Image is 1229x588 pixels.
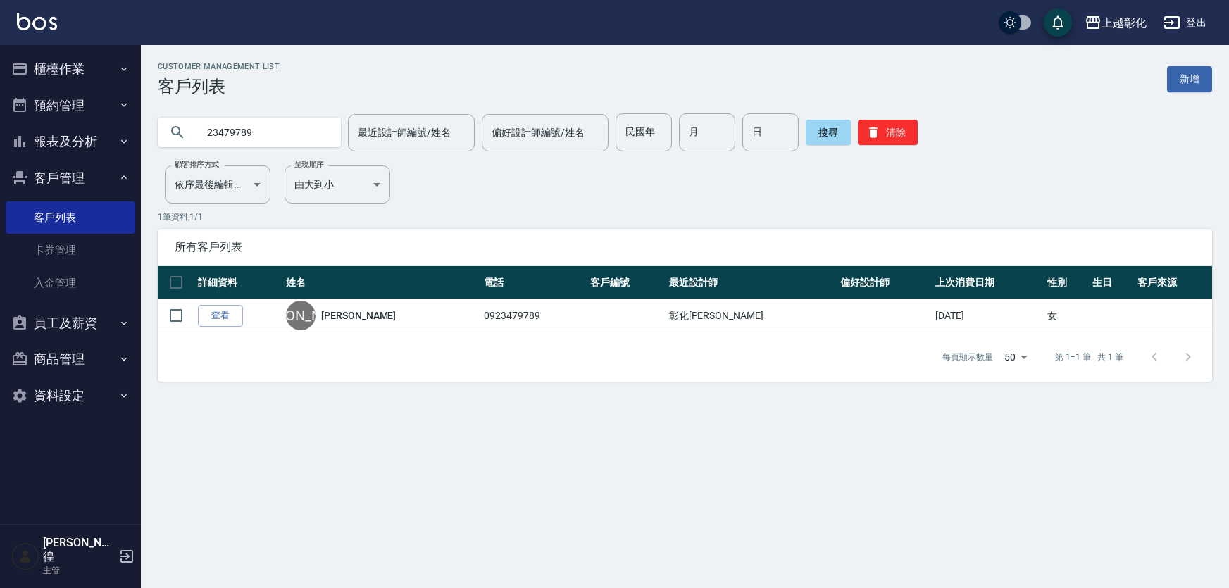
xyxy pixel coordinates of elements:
[197,113,330,151] input: 搜尋關鍵字
[1158,10,1212,36] button: 登出
[1167,66,1212,92] a: 新增
[6,267,135,299] a: 入金管理
[194,266,282,299] th: 詳細資料
[1134,266,1212,299] th: 客戶來源
[480,266,587,299] th: 電話
[1044,266,1089,299] th: 性別
[1089,266,1134,299] th: 生日
[480,299,587,332] td: 0923479789
[587,266,665,299] th: 客戶編號
[1055,351,1123,363] p: 第 1–1 筆 共 1 筆
[158,211,1212,223] p: 1 筆資料, 1 / 1
[1079,8,1152,37] button: 上越彰化
[6,341,135,377] button: 商品管理
[17,13,57,30] img: Logo
[43,536,115,564] h5: [PERSON_NAME]徨
[858,120,918,145] button: 清除
[666,299,837,332] td: 彰化[PERSON_NAME]
[165,165,270,204] div: 依序最後編輯時間
[6,160,135,196] button: 客戶管理
[282,266,480,299] th: 姓名
[198,305,243,327] a: 查看
[158,62,280,71] h2: Customer Management List
[6,234,135,266] a: 卡券管理
[942,351,993,363] p: 每頁顯示數量
[11,542,39,570] img: Person
[286,301,316,330] div: [PERSON_NAME]
[999,338,1033,376] div: 50
[158,77,280,96] h3: 客戶列表
[285,165,390,204] div: 由大到小
[175,240,1195,254] span: 所有客戶列表
[6,87,135,124] button: 預約管理
[321,308,396,323] a: [PERSON_NAME]
[175,159,219,170] label: 顧客排序方式
[43,564,115,577] p: 主管
[6,305,135,342] button: 員工及薪資
[837,266,932,299] th: 偏好設計師
[1044,299,1089,332] td: 女
[932,266,1043,299] th: 上次消費日期
[294,159,324,170] label: 呈現順序
[6,377,135,414] button: 資料設定
[6,51,135,87] button: 櫃檯作業
[932,299,1043,332] td: [DATE]
[1102,14,1147,32] div: 上越彰化
[6,123,135,160] button: 報表及分析
[666,266,837,299] th: 最近設計師
[1044,8,1072,37] button: save
[6,201,135,234] a: 客戶列表
[806,120,851,145] button: 搜尋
